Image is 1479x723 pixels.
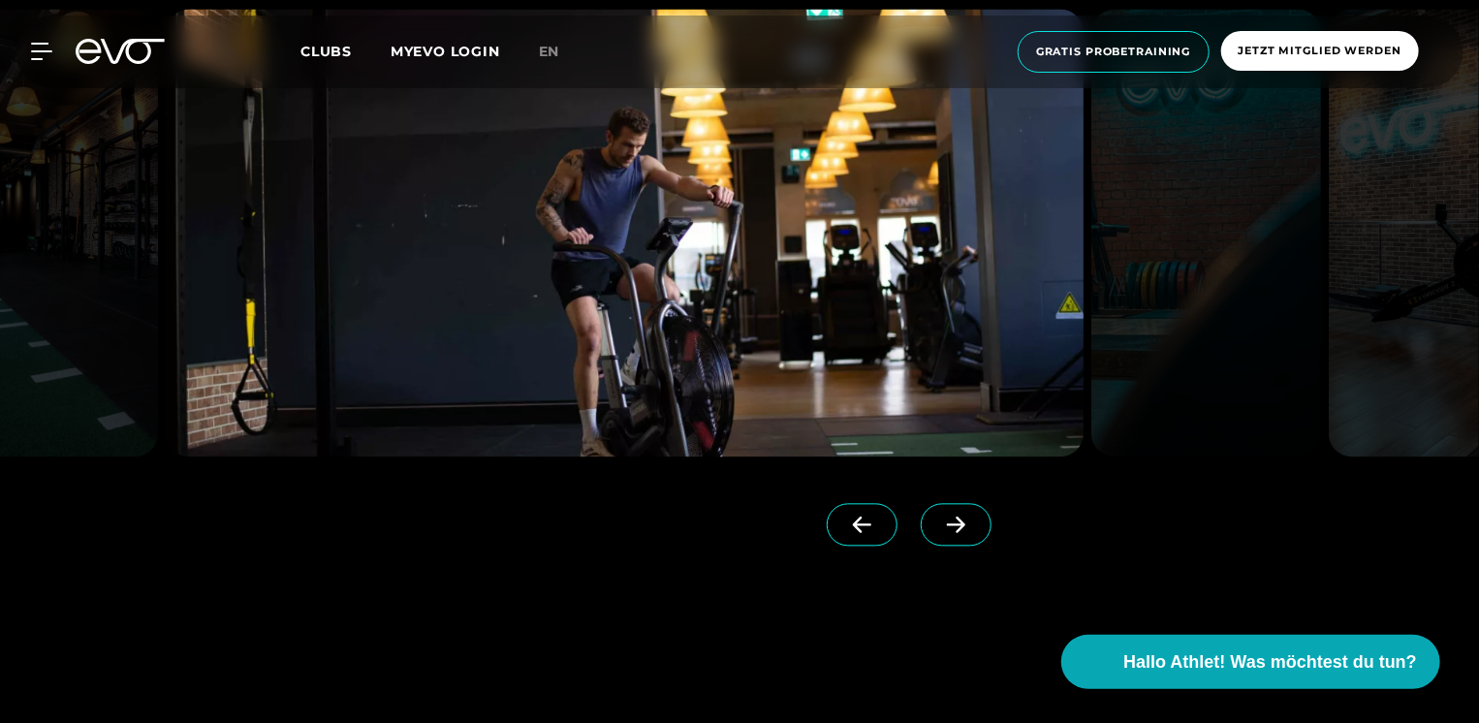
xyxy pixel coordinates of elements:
a: Clubs [300,42,391,60]
a: en [539,41,583,63]
a: Gratis Probetraining [1012,31,1215,73]
span: Clubs [300,43,352,60]
img: evofitness [166,10,1084,457]
span: Hallo Athlet! Was möchtest du tun? [1123,649,1417,676]
a: Jetzt Mitglied werden [1215,31,1425,73]
img: evofitness [1091,10,1321,457]
button: Hallo Athlet! Was möchtest du tun? [1061,635,1440,689]
span: en [539,43,560,60]
span: Gratis Probetraining [1036,44,1191,60]
a: MYEVO LOGIN [391,43,500,60]
span: Jetzt Mitglied werden [1239,43,1401,59]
